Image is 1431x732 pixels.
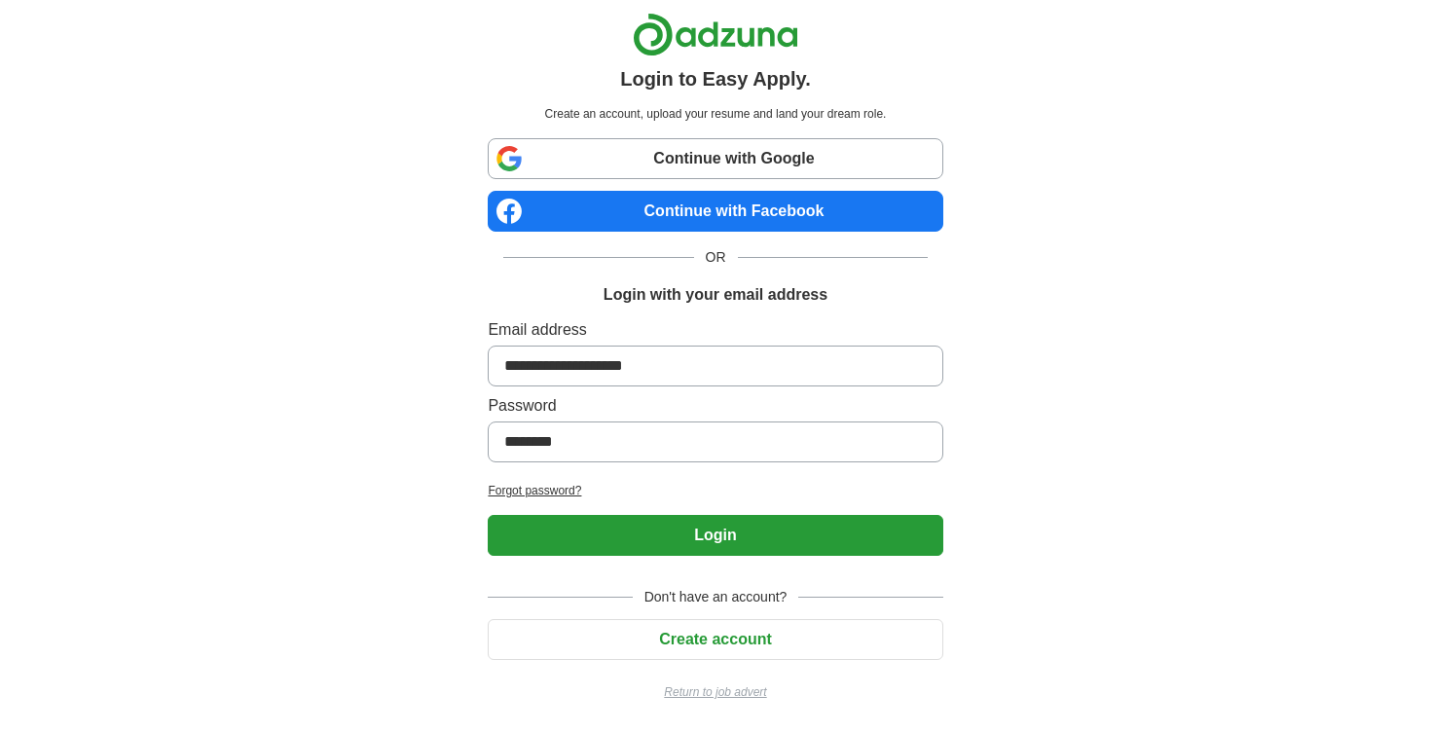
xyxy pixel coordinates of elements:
label: Password [488,394,942,418]
span: OR [694,247,738,268]
h1: Login to Easy Apply. [620,64,811,93]
a: Forgot password? [488,482,942,499]
a: Continue with Facebook [488,191,942,232]
h1: Login with your email address [604,283,827,307]
a: Return to job advert [488,683,942,701]
p: Create an account, upload your resume and land your dream role. [492,105,938,123]
label: Email address [488,318,942,342]
button: Login [488,515,942,556]
a: Continue with Google [488,138,942,179]
span: Don't have an account? [633,587,799,607]
img: Adzuna logo [633,13,798,56]
button: Create account [488,619,942,660]
a: Create account [488,631,942,647]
